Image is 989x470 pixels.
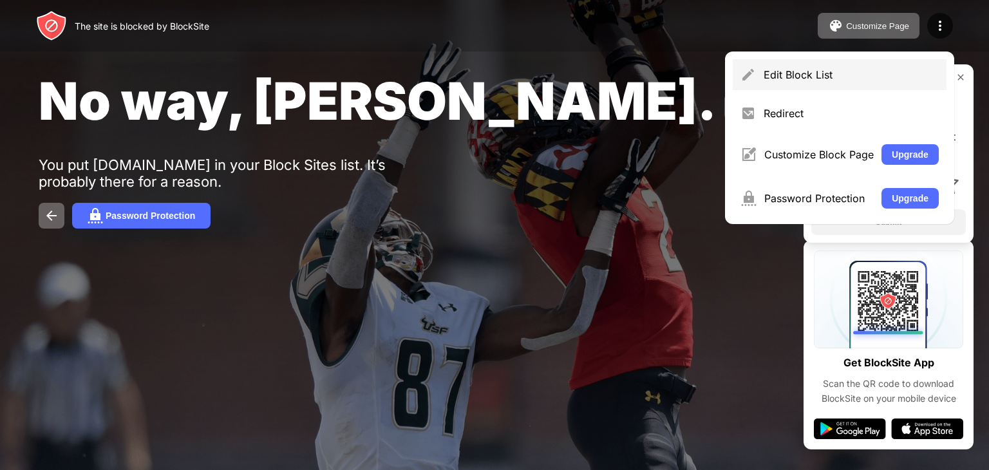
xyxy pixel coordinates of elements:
[36,10,67,41] img: header-logo.svg
[39,156,437,190] div: You put [DOMAIN_NAME] in your Block Sites list. It’s probably there for a reason.
[814,418,886,439] img: google-play.svg
[740,191,757,206] img: menu-password.svg
[740,147,757,162] img: menu-customize.svg
[764,107,939,120] div: Redirect
[814,377,963,406] div: Scan the QR code to download BlockSite on your mobile device
[818,13,919,39] button: Customize Page
[106,211,195,221] div: Password Protection
[932,18,948,33] img: menu-icon.svg
[72,203,211,229] button: Password Protection
[881,188,939,209] button: Upgrade
[740,106,756,121] img: menu-redirect.svg
[44,208,59,223] img: back.svg
[956,72,966,82] img: rate-us-close.svg
[846,21,909,31] div: Customize Page
[75,21,209,32] div: The site is blocked by BlockSite
[843,353,934,372] div: Get BlockSite App
[88,208,103,223] img: password.svg
[764,192,874,205] div: Password Protection
[814,250,963,348] img: qrcode.svg
[39,70,717,132] span: No way, [PERSON_NAME].
[891,418,963,439] img: app-store.svg
[740,67,756,82] img: menu-pencil.svg
[764,148,874,161] div: Customize Block Page
[764,68,939,81] div: Edit Block List
[881,144,939,165] button: Upgrade
[828,18,843,33] img: pallet.svg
